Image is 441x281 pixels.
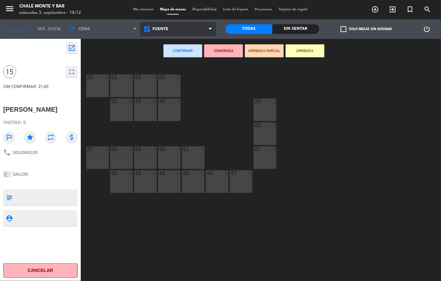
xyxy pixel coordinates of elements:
span: Lista de Espera [220,8,251,11]
button: menu [5,4,15,16]
i: subject [5,194,13,201]
i: power_settings_new [423,25,431,33]
div: 6 [129,170,133,176]
i: search [424,6,431,13]
i: chrome_reader_mode [3,170,11,178]
div: 3 [272,146,276,152]
button: Confirmar [163,44,202,57]
span: Mis reservas [130,8,157,11]
span: 15 [3,65,16,78]
div: 6 [153,170,157,176]
div: 3 [272,98,276,104]
label: Solo mesas sin asignar [341,26,392,32]
div: 6 [248,170,252,176]
i: attach_money [66,131,78,143]
span: Tarjetas de regalo [275,8,311,11]
span: FUENTE [152,27,168,31]
div: Todas [226,24,272,34]
div: 4 [201,146,205,152]
i: open_in_new [68,44,76,52]
button: ARRIBADA PARCIAL [245,44,284,57]
span: 3624568195 [13,150,38,155]
button: open_in_new [66,42,78,54]
span: SALON [13,172,28,177]
div: 4 [105,74,109,80]
div: 6 [201,170,205,176]
div: 4 [129,146,133,152]
div: 3 [272,122,276,128]
div: 4 [153,74,157,80]
div: 4 [177,146,181,152]
span: Pre-acceso [251,8,275,11]
div: 27 [254,146,255,152]
i: menu [5,4,15,14]
span: Mapa de mesas [157,8,189,11]
i: turned_in_not [406,6,414,13]
div: 28 [254,122,255,128]
i: fullscreen [68,68,76,76]
div: 6 [225,170,228,176]
button: Cancelar [3,263,78,278]
i: person_pin [5,215,13,222]
span: SIN CONFIRMAR [3,84,36,89]
i: repeat [45,131,57,143]
div: 4 [129,74,133,80]
div: [PERSON_NAME] [3,104,58,115]
div: Sin sentar [272,24,319,34]
div: miércoles 3. septiembre - 18:12 [19,10,81,16]
div: 4 [153,98,157,104]
div: Chale Monte y Bar [19,3,81,10]
div: 4 [105,146,109,152]
span: 21:00 [38,84,48,89]
i: outlined_flag [3,131,15,143]
div: 6 [177,170,181,176]
i: star [24,131,36,143]
div: 6 [177,98,181,104]
i: add_circle_outline [371,6,379,13]
span: Cena [79,27,90,31]
i: exit_to_app [389,6,396,13]
div: Visitas: 0 [3,117,78,128]
span: Disponibilidad [189,8,220,11]
div: 4 [129,98,133,104]
button: DEMORADA [204,44,243,57]
div: 29 [254,98,255,104]
i: arrow_drop_down [55,25,63,33]
div: 4 [153,146,157,152]
i: phone [3,149,11,156]
div: 6 [177,74,181,80]
button: ARRIBADA [286,44,324,57]
button: fullscreen [66,66,78,78]
span: check_box_outline_blank [341,26,346,32]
